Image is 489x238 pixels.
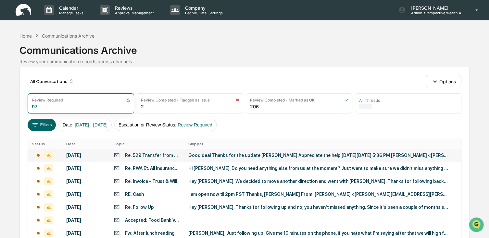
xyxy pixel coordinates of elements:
[125,231,175,236] div: Fw: After lunch reading
[54,82,81,88] span: Attestations
[468,217,486,234] iframe: Open customer support
[235,98,239,102] img: icon
[17,30,107,36] input: Clear
[344,98,348,102] img: icon
[188,205,448,210] div: Hey [PERSON_NAME], Thanks for following up and no, you haven't missed anything. Since it's been a...
[110,5,157,11] p: Reviews
[126,98,130,102] img: icon
[32,104,37,109] div: 97
[44,79,83,91] a: 🗄️Attestations
[28,119,56,131] button: Filters
[66,192,106,197] div: [DATE]
[125,218,181,223] div: Accepted: Food Bank Volunteering - 2-4pm
[13,94,41,101] span: Data Lookup
[66,179,106,184] div: [DATE]
[66,218,106,223] div: [DATE]
[426,75,461,88] button: Options
[406,11,466,15] p: Admin • Perspective Wealth Advisors
[180,5,226,11] p: Company
[125,166,181,171] div: Re: PWA Et. All Insurance Wrap up and Plan
[58,119,112,131] button: Date:[DATE] - [DATE]
[46,110,79,115] a: Powered byPylon
[66,231,106,236] div: [DATE]
[75,122,107,127] span: [DATE] - [DATE]
[4,91,44,103] a: 🔎Data Lookup
[110,11,157,15] p: Approval Management
[110,52,118,59] button: Start new chat
[4,79,44,91] a: 🖐️Preclearance
[188,179,448,184] div: Hey [PERSON_NAME], We decided to move another direction and went with [PERSON_NAME]. Thanks for f...
[188,192,448,197] div: I am open now til 2pm PST Thanks, [PERSON_NAME] From: [PERSON_NAME] <[PERSON_NAME][EMAIL_ADDRESS]...
[250,98,315,102] div: Review Completed - Marked as OK
[13,82,42,88] span: Preclearance
[141,98,210,102] div: Review Completed - Flagged as Issue
[125,205,154,210] div: Re: Follow Up
[125,179,177,184] div: Re: Invoice - Trust & Will
[180,11,226,15] p: People, Data, Settings
[66,166,106,171] div: [DATE]
[406,5,466,11] p: [PERSON_NAME]
[28,139,62,149] th: Status
[65,110,79,115] span: Pylon
[125,153,181,158] div: Re: 529 Transfer from Northwestern Mutual to [PERSON_NAME]
[178,122,212,127] span: Review Required
[66,205,106,210] div: [DATE]
[42,33,94,39] div: Communications Archive
[188,153,448,158] div: Good deal Thanks for the update [PERSON_NAME] Appreciate the help [DATE][DATE] 5:36 PM [PERSON_NA...
[66,153,106,158] div: [DATE]
[6,82,12,88] div: 🖐️
[184,139,461,149] th: Snippet
[28,76,77,87] div: All Conversations
[114,119,217,131] button: Escalation or Review Status:Review Required
[19,33,32,39] div: Home
[110,139,184,149] th: Topic
[6,50,18,61] img: 1746055101610-c473b297-6a78-478c-a979-82029cc54cd1
[250,104,259,109] div: 206
[6,14,118,24] p: How can we help?
[47,82,52,88] div: 🗄️
[22,50,107,56] div: Start new chat
[188,166,448,171] div: Hi [PERSON_NAME], Do you need anything else from us at the moment? Just want to make sure we didn...
[19,39,470,56] div: Communications Archive
[125,192,144,197] div: RE: Cash
[54,5,87,11] p: Calendar
[54,11,87,15] p: Manage Tasks
[16,4,31,17] img: logo
[188,231,448,236] div: [PERSON_NAME], Just following up! Give me 10 minutes on the phone, if you hate what I'm saying af...
[19,59,470,64] div: Review your communication records across channels
[141,104,144,109] div: 2
[6,95,12,100] div: 🔎
[22,56,82,61] div: We're available if you need us!
[32,98,63,102] div: Review Required
[359,98,380,103] div: All Threads
[62,139,110,149] th: Date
